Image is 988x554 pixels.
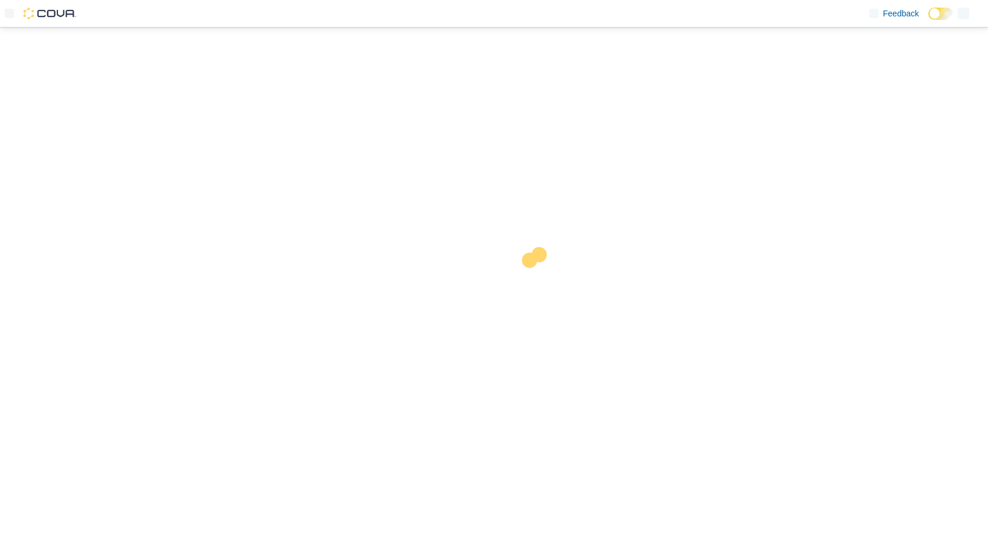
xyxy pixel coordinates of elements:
span: Feedback [883,8,919,19]
input: Dark Mode [928,8,953,20]
a: Feedback [864,2,924,25]
img: cova-loader [494,238,582,326]
img: Cova [23,8,76,19]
